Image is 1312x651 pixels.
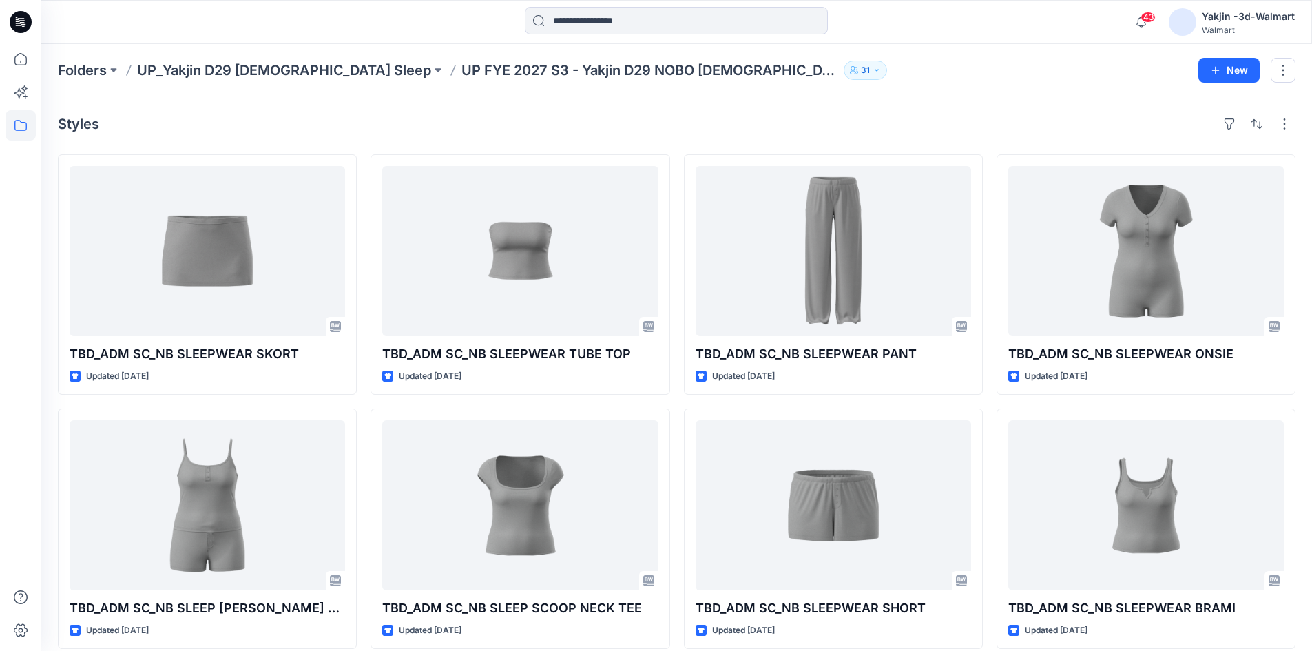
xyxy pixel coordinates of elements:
[712,369,775,384] p: Updated [DATE]
[1141,12,1156,23] span: 43
[137,61,431,80] a: UP_Yakjin D29 [DEMOGRAPHIC_DATA] Sleep
[70,166,345,336] a: TBD_ADM SC_NB SLEEPWEAR SKORT
[1008,420,1284,590] a: TBD_ADM SC_NB SLEEPWEAR BRAMI
[1202,25,1295,35] div: Walmart
[1008,344,1284,364] p: TBD_ADM SC_NB SLEEPWEAR ONSIE
[696,344,971,364] p: TBD_ADM SC_NB SLEEPWEAR PANT
[1025,623,1087,638] p: Updated [DATE]
[86,623,149,638] p: Updated [DATE]
[382,166,658,336] a: TBD_ADM SC_NB SLEEPWEAR TUBE TOP
[1025,369,1087,384] p: Updated [DATE]
[844,61,887,80] button: 31
[1169,8,1196,36] img: avatar
[399,369,461,384] p: Updated [DATE]
[696,166,971,336] a: TBD_ADM SC_NB SLEEPWEAR PANT
[1008,599,1284,618] p: TBD_ADM SC_NB SLEEPWEAR BRAMI
[1202,8,1295,25] div: Yakjin -3d-Walmart
[86,369,149,384] p: Updated [DATE]
[382,420,658,590] a: TBD_ADM SC_NB SLEEP SCOOP NECK TEE
[1008,166,1284,336] a: TBD_ADM SC_NB SLEEPWEAR ONSIE
[382,599,658,618] p: TBD_ADM SC_NB SLEEP SCOOP NECK TEE
[712,623,775,638] p: Updated [DATE]
[461,61,838,80] p: UP FYE 2027 S3 - Yakjin D29 NOBO [DEMOGRAPHIC_DATA] Sleepwear
[70,344,345,364] p: TBD_ADM SC_NB SLEEPWEAR SKORT
[70,420,345,590] a: TBD_ADM SC_NB SLEEP CAMI BOXER SET
[696,420,971,590] a: TBD_ADM SC_NB SLEEPWEAR SHORT
[696,599,971,618] p: TBD_ADM SC_NB SLEEPWEAR SHORT
[58,61,107,80] a: Folders
[58,116,99,132] h4: Styles
[1198,58,1260,83] button: New
[399,623,461,638] p: Updated [DATE]
[861,63,870,78] p: 31
[382,344,658,364] p: TBD_ADM SC_NB SLEEPWEAR TUBE TOP
[70,599,345,618] p: TBD_ADM SC_NB SLEEP [PERSON_NAME] SET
